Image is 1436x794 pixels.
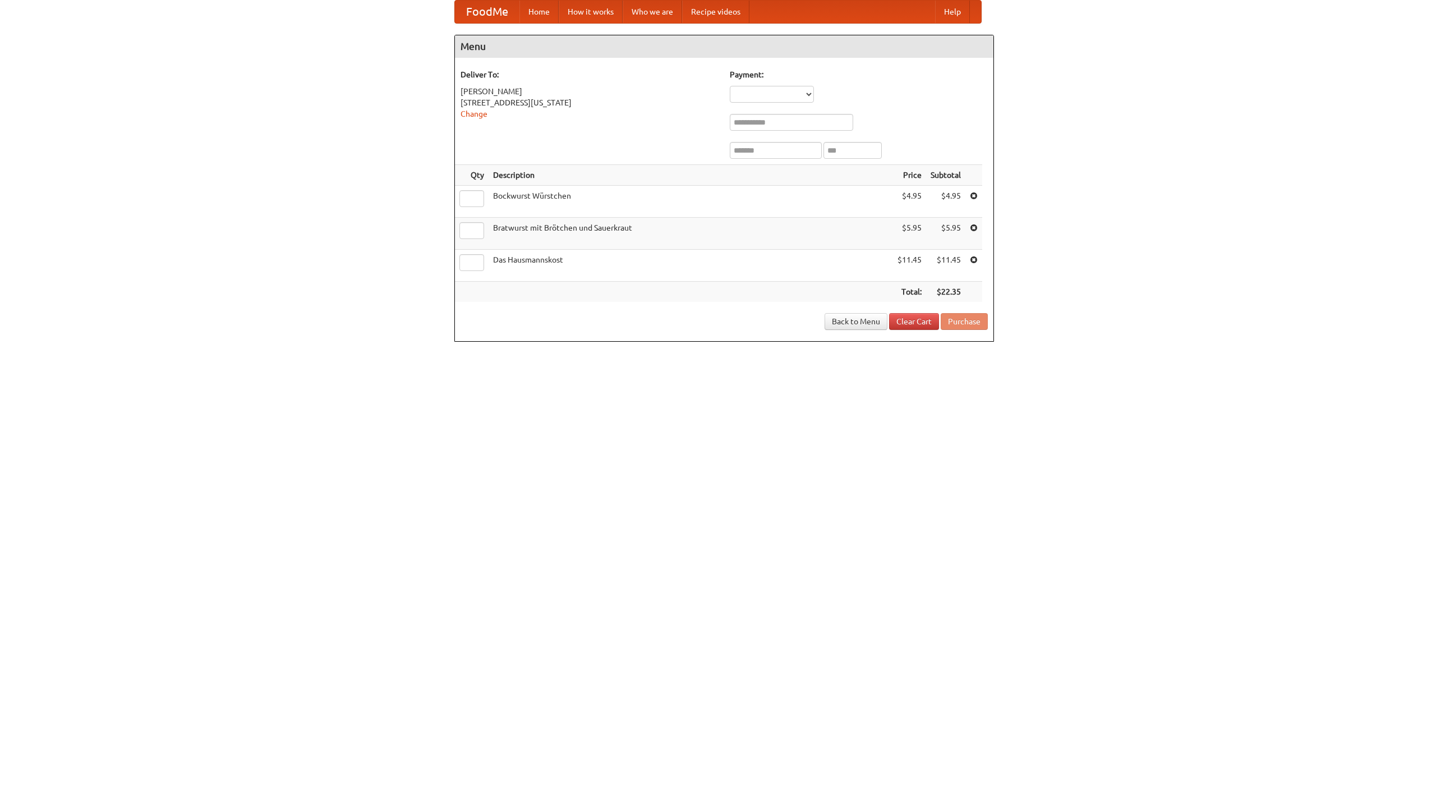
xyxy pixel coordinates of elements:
[893,282,926,302] th: Total:
[893,165,926,186] th: Price
[926,165,965,186] th: Subtotal
[519,1,559,23] a: Home
[489,218,893,250] td: Bratwurst mit Brötchen und Sauerkraut
[926,218,965,250] td: $5.95
[926,250,965,282] td: $11.45
[889,313,939,330] a: Clear Cart
[461,109,487,118] a: Change
[926,282,965,302] th: $22.35
[730,69,988,80] h5: Payment:
[489,165,893,186] th: Description
[941,313,988,330] button: Purchase
[455,35,993,58] h4: Menu
[559,1,623,23] a: How it works
[825,313,887,330] a: Back to Menu
[893,250,926,282] td: $11.45
[461,69,719,80] h5: Deliver To:
[623,1,682,23] a: Who we are
[461,97,719,108] div: [STREET_ADDRESS][US_STATE]
[461,86,719,97] div: [PERSON_NAME]
[935,1,970,23] a: Help
[926,186,965,218] td: $4.95
[455,1,519,23] a: FoodMe
[893,186,926,218] td: $4.95
[682,1,749,23] a: Recipe videos
[893,218,926,250] td: $5.95
[489,186,893,218] td: Bockwurst Würstchen
[489,250,893,282] td: Das Hausmannskost
[455,165,489,186] th: Qty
